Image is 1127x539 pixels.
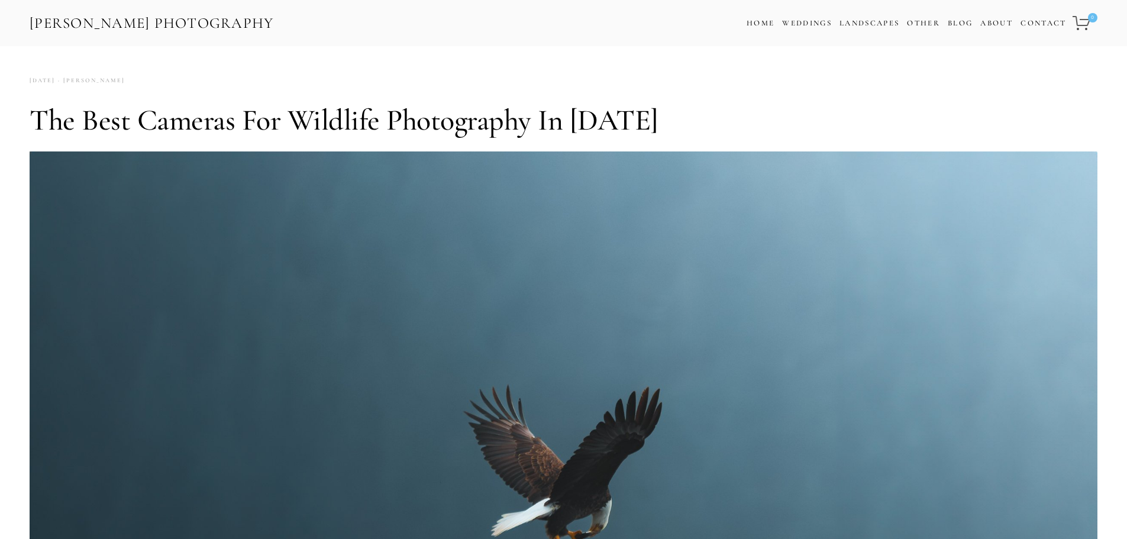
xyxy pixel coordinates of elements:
[30,102,1097,138] h1: The Best Cameras for Wildlife Photography in [DATE]
[747,15,774,32] a: Home
[1021,15,1066,32] a: Contact
[782,18,832,28] a: Weddings
[1071,9,1099,37] a: 0 items in cart
[28,10,275,37] a: [PERSON_NAME] Photography
[907,18,940,28] a: Other
[30,73,55,89] time: [DATE]
[1088,13,1097,22] span: 0
[948,15,973,32] a: Blog
[55,73,125,89] a: [PERSON_NAME]
[839,18,899,28] a: Landscapes
[980,15,1013,32] a: About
